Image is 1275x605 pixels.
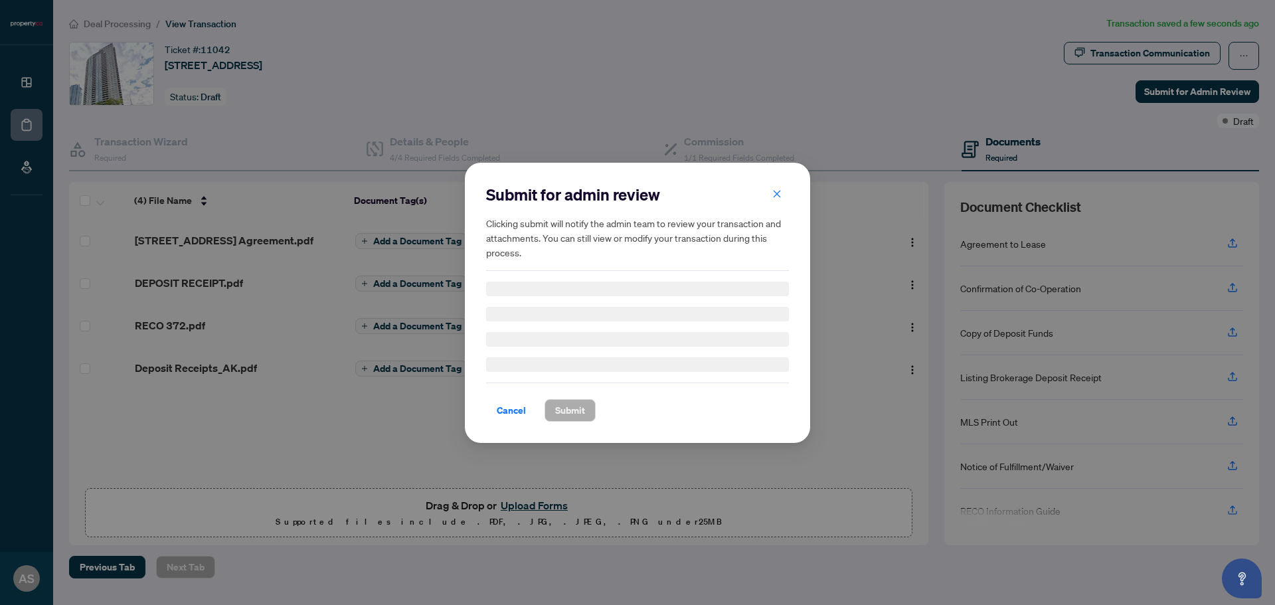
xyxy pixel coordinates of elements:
[1222,559,1262,598] button: Open asap
[772,189,782,198] span: close
[545,399,596,422] button: Submit
[486,399,537,422] button: Cancel
[486,184,789,205] h2: Submit for admin review
[497,400,526,421] span: Cancel
[486,216,789,260] h5: Clicking submit will notify the admin team to review your transaction and attachments. You can st...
